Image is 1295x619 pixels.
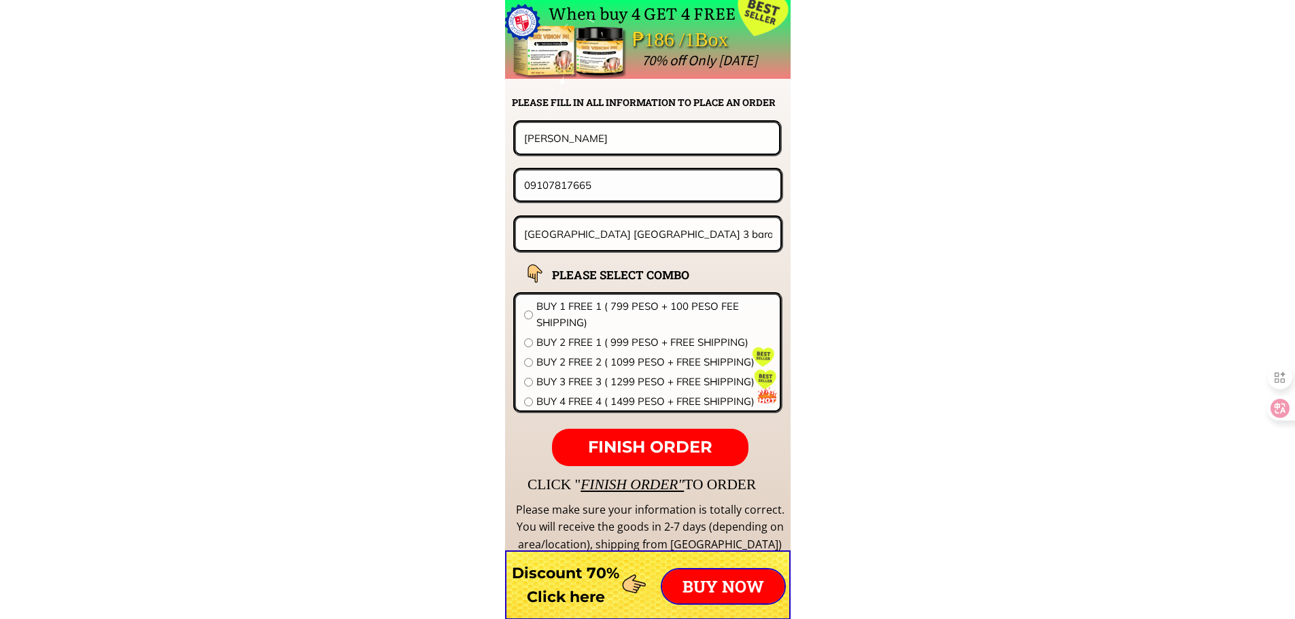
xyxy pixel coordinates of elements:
[528,473,1153,496] div: CLICK " TO ORDER
[581,476,684,493] span: FINISH ORDER"
[536,298,772,331] span: BUY 1 FREE 1 ( 799 PESO + 100 PESO FEE SHIPPING)
[632,24,767,56] div: ₱186 /1Box
[536,354,772,370] span: BUY 2 FREE 2 ( 1099 PESO + FREE SHIPPING)
[536,374,772,390] span: BUY 3 FREE 3 ( 1299 PESO + FREE SHIPPING)
[642,49,1061,72] div: 70% off Only [DATE]
[536,393,772,410] span: BUY 4 FREE 4 ( 1499 PESO + FREE SHIPPING)
[521,171,776,200] input: Phone number
[505,561,627,609] h3: Discount 70% Click here
[588,437,712,457] span: FINISH ORDER
[514,501,786,554] div: Please make sure your information is totally correct. You will receive the goods in 2-7 days (dep...
[521,123,774,153] input: Your name
[552,266,723,284] h2: PLEASE SELECT COMBO
[662,569,784,603] p: BUY NOW
[536,334,772,351] span: BUY 2 FREE 1 ( 999 PESO + FREE SHIPPING)
[512,95,789,110] h2: PLEASE FILL IN ALL INFORMATION TO PLACE AN ORDER
[521,218,776,250] input: Address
